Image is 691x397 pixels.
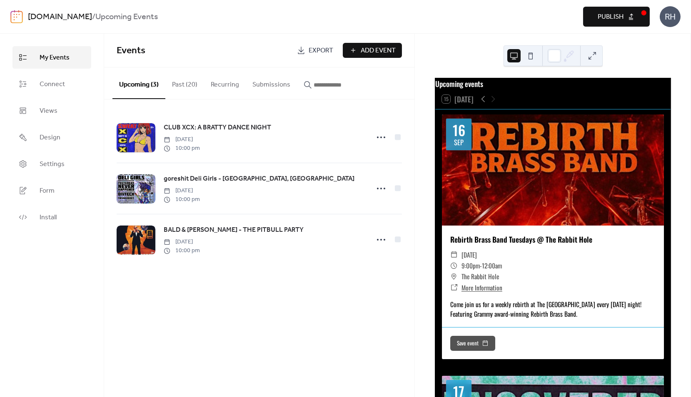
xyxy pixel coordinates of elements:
button: Upcoming (3) [112,67,165,99]
button: Save event [450,336,495,351]
button: Recurring [204,67,246,98]
span: Settings [40,159,65,169]
div: RH [660,6,681,27]
span: BALD & [PERSON_NAME] - THE PITBULL PARTY [164,225,304,235]
span: [DATE] [164,135,200,144]
div: ​ [450,249,458,260]
span: - [480,260,482,271]
a: Form [12,179,91,202]
b: Upcoming Events [95,9,158,25]
button: Submissions [246,67,297,98]
a: Settings [12,153,91,175]
span: [DATE] [461,249,477,260]
a: Design [12,126,91,149]
span: Form [40,186,55,196]
button: Add Event [343,43,402,58]
img: logo [10,10,23,23]
span: 9:00pm [461,260,480,271]
span: Install [40,213,57,223]
a: Connect [12,73,91,95]
div: Come join us for a weekly rebirth at The [GEOGRAPHIC_DATA] every [DATE] night! Featuring Grammy a... [442,300,664,319]
div: ​ [450,282,458,293]
a: goreshit Deli Girls - [GEOGRAPHIC_DATA], [GEOGRAPHIC_DATA] [164,174,354,184]
div: 16 [453,123,465,137]
span: Events [117,42,145,60]
div: ​ [450,260,458,271]
div: Upcoming events [435,78,671,89]
span: Export [309,46,333,56]
span: [DATE] [164,186,200,195]
a: Export [291,43,339,58]
a: Rebirth Brass Band Tuesdays @ The Rabbit Hole [450,234,592,245]
span: Connect [40,79,65,89]
span: My Events [40,53,70,63]
div: Sep [454,139,464,146]
span: 12:00am [482,260,502,271]
span: 10:00 pm [164,246,200,255]
div: ​ [450,271,458,282]
a: Views [12,99,91,122]
a: BALD & [PERSON_NAME] - THE PITBULL PARTY [164,225,304,236]
span: 10:00 pm [164,195,200,204]
a: CLUB XCX: A BRATTY DANCE NIGHT [164,122,271,133]
span: CLUB XCX: A BRATTY DANCE NIGHT [164,123,271,133]
a: [DOMAIN_NAME] [28,9,92,25]
a: Install [12,206,91,228]
button: Past (20) [165,67,204,98]
span: 10:00 pm [164,144,200,153]
span: Views [40,106,57,116]
button: Publish [583,7,650,27]
span: Design [40,133,60,143]
span: [DATE] [164,238,200,246]
span: Add Event [361,46,396,56]
b: / [92,9,95,25]
span: The Rabbit Hole [461,271,499,282]
span: Publish [598,12,624,22]
a: My Events [12,46,91,69]
a: More Information [461,283,502,292]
